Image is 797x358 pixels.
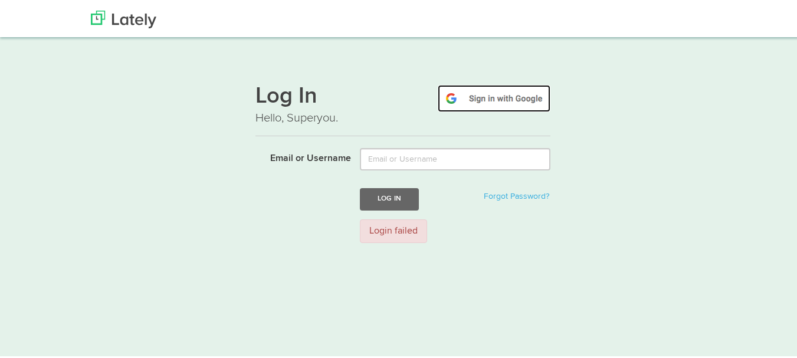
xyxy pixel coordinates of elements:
[360,218,427,242] div: Login failed
[484,191,549,199] a: Forgot Password?
[255,108,550,125] p: Hello, Superyou.
[91,9,156,27] img: Lately
[255,83,550,108] h1: Log In
[247,146,351,164] label: Email or Username
[438,83,550,110] img: google-signin.png
[360,186,419,208] button: Log In
[360,146,550,169] input: Email or Username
